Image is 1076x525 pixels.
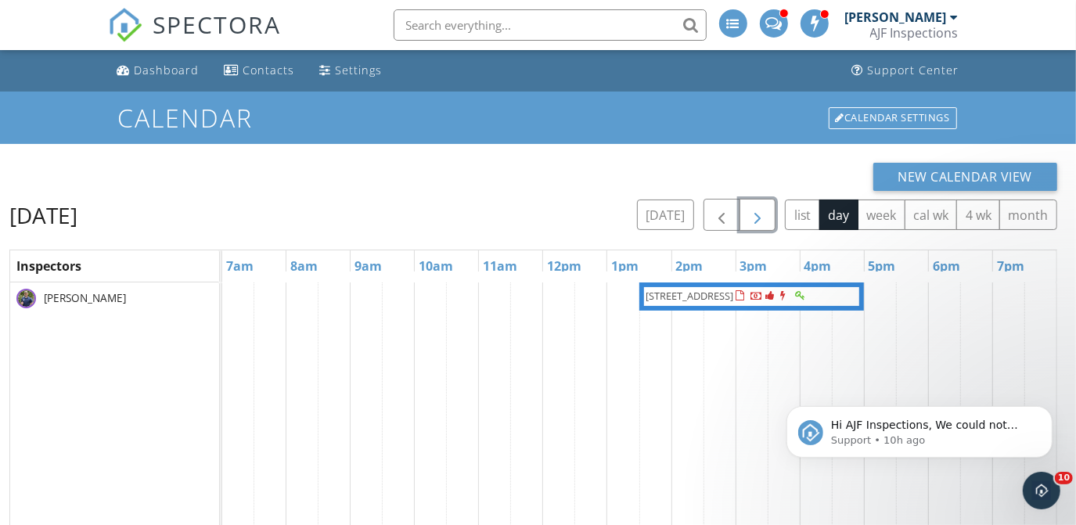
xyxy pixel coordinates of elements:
[41,290,129,306] span: [PERSON_NAME]
[829,107,957,129] div: Calendar Settings
[16,257,81,275] span: Inspectors
[865,254,900,279] a: 5pm
[868,63,959,77] div: Support Center
[479,254,521,279] a: 11am
[218,56,301,85] a: Contacts
[153,8,282,41] span: SPECTORA
[801,254,836,279] a: 4pm
[336,63,383,77] div: Settings
[607,254,642,279] a: 1pm
[111,56,206,85] a: Dashboard
[993,254,1028,279] a: 7pm
[845,9,947,25] div: [PERSON_NAME]
[858,200,905,230] button: week
[905,200,958,230] button: cal wk
[286,254,322,279] a: 8am
[827,106,959,131] a: Calendar Settings
[243,63,295,77] div: Contacts
[1055,472,1073,484] span: 10
[672,254,707,279] a: 2pm
[646,289,734,303] span: [STREET_ADDRESS]
[16,289,36,308] img: d68edfb263f546258320798d8f4d03b5_l0_0011_13_2023__3_32_02_pm.jpg
[1023,472,1060,509] iframe: Intercom live chat
[314,56,389,85] a: Settings
[543,254,585,279] a: 12pm
[999,200,1057,230] button: month
[117,104,958,131] h1: Calendar
[68,45,265,151] span: Hi AJF Inspections, We could not back up your inspections to Google Drive because there is not en...
[870,25,959,41] div: AJF Inspections
[846,56,966,85] a: Support Center
[415,254,457,279] a: 10am
[763,373,1076,483] iframe: Intercom notifications message
[740,199,776,231] button: Next day
[873,163,1058,191] button: New Calendar View
[637,200,694,230] button: [DATE]
[785,200,820,230] button: list
[704,199,740,231] button: Previous day
[222,254,257,279] a: 7am
[68,60,270,74] p: Message from Support, sent 10h ago
[819,200,858,230] button: day
[394,9,707,41] input: Search everything...
[929,254,964,279] a: 6pm
[351,254,386,279] a: 9am
[135,63,200,77] div: Dashboard
[108,8,142,42] img: The Best Home Inspection Software - Spectora
[108,21,282,54] a: SPECTORA
[736,254,772,279] a: 3pm
[956,200,1000,230] button: 4 wk
[9,200,77,231] h2: [DATE]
